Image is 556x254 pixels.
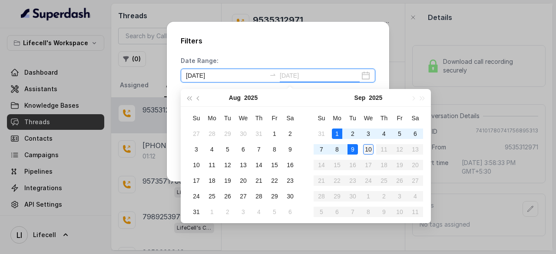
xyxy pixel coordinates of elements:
[238,144,248,155] div: 6
[285,144,295,155] div: 9
[332,129,342,139] div: 1
[254,129,264,139] div: 31
[204,188,220,204] td: 2025-08-25
[282,142,298,157] td: 2025-08-09
[285,207,295,217] div: 6
[329,110,345,126] th: Mo
[285,191,295,201] div: 30
[407,126,423,142] td: 2025-09-06
[191,175,202,186] div: 17
[222,144,233,155] div: 5
[191,129,202,139] div: 27
[379,129,389,139] div: 4
[269,71,276,78] span: swap-right
[282,204,298,220] td: 2025-09-06
[251,110,267,126] th: Th
[254,144,264,155] div: 7
[269,71,276,78] span: to
[222,207,233,217] div: 2
[189,188,204,204] td: 2025-08-24
[191,191,202,201] div: 24
[345,126,361,142] td: 2025-09-02
[354,89,366,106] button: Sep
[347,129,358,139] div: 2
[220,157,235,173] td: 2025-08-12
[222,175,233,186] div: 19
[316,144,327,155] div: 7
[285,175,295,186] div: 23
[222,129,233,139] div: 29
[347,144,358,155] div: 9
[204,173,220,188] td: 2025-08-18
[254,160,264,170] div: 14
[280,71,360,80] input: End date
[345,142,361,157] td: 2025-09-09
[285,160,295,170] div: 16
[244,89,258,106] button: 2025
[267,204,282,220] td: 2025-09-05
[238,175,248,186] div: 20
[235,142,251,157] td: 2025-08-06
[269,207,280,217] div: 5
[204,126,220,142] td: 2025-07-28
[267,173,282,188] td: 2025-08-22
[207,160,217,170] div: 11
[235,110,251,126] th: We
[254,191,264,201] div: 28
[254,207,264,217] div: 4
[282,110,298,126] th: Sa
[329,126,345,142] td: 2025-09-01
[251,126,267,142] td: 2025-07-31
[392,110,407,126] th: Fr
[220,188,235,204] td: 2025-08-26
[207,191,217,201] div: 25
[269,144,280,155] div: 8
[269,191,280,201] div: 29
[220,173,235,188] td: 2025-08-19
[191,144,202,155] div: 3
[394,129,405,139] div: 5
[238,207,248,217] div: 3
[204,110,220,126] th: Mo
[235,204,251,220] td: 2025-09-03
[220,142,235,157] td: 2025-08-05
[316,129,327,139] div: 31
[410,129,420,139] div: 6
[282,188,298,204] td: 2025-08-30
[191,160,202,170] div: 10
[363,129,374,139] div: 3
[204,142,220,157] td: 2025-08-04
[267,126,282,142] td: 2025-08-01
[207,175,217,186] div: 18
[220,126,235,142] td: 2025-07-29
[332,144,342,155] div: 8
[361,126,376,142] td: 2025-09-03
[282,173,298,188] td: 2025-08-23
[207,207,217,217] div: 1
[267,188,282,204] td: 2025-08-29
[251,173,267,188] td: 2025-08-21
[345,110,361,126] th: Tu
[369,89,382,106] button: 2025
[251,188,267,204] td: 2025-08-28
[267,110,282,126] th: Fr
[207,144,217,155] div: 4
[204,157,220,173] td: 2025-08-11
[222,191,233,201] div: 26
[314,142,329,157] td: 2025-09-07
[314,110,329,126] th: Su
[251,142,267,157] td: 2025-08-07
[220,110,235,126] th: Tu
[189,173,204,188] td: 2025-08-17
[220,204,235,220] td: 2025-09-02
[207,129,217,139] div: 28
[186,71,266,80] input: Start date
[361,142,376,157] td: 2025-09-10
[238,129,248,139] div: 30
[251,204,267,220] td: 2025-09-04
[189,157,204,173] td: 2025-08-10
[363,144,374,155] div: 10
[238,191,248,201] div: 27
[376,110,392,126] th: Th
[361,110,376,126] th: We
